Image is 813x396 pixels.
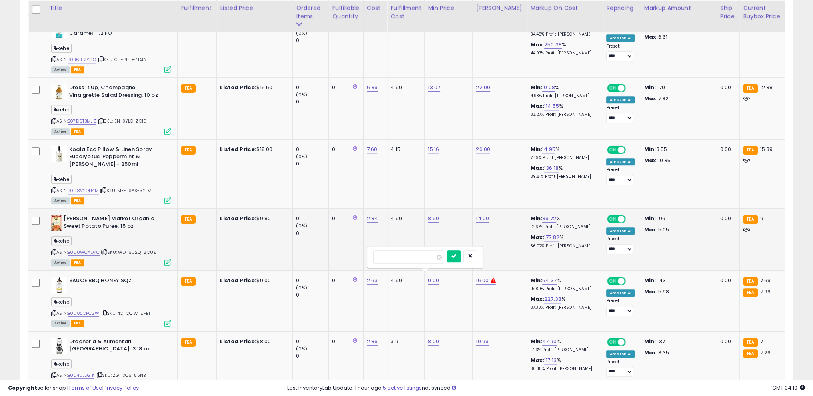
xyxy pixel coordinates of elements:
span: | SKU: CH-PEID-4DJA [97,56,146,63]
a: 39.72 [542,215,556,223]
div: % [530,165,597,179]
a: 2.63 [367,277,378,285]
b: Min: [530,277,542,284]
p: 34.48% Profit [PERSON_NAME] [530,32,597,37]
span: | SKU: WD-6U2Q-8CUZ [101,249,156,255]
div: ASIN: [51,215,171,265]
a: 26.00 [476,145,490,153]
div: 0.00 [720,146,733,153]
b: Min: [530,84,542,91]
div: 0 [296,98,328,105]
a: 14.00 [476,215,489,223]
p: 12.67% Profit [PERSON_NAME] [530,224,597,230]
span: kehe [51,105,72,114]
a: 177.82 [544,233,559,241]
th: The percentage added to the cost of goods (COGS) that forms the calculator for Min & Max prices. [527,1,603,32]
a: 8.90 [428,215,439,223]
div: % [530,234,597,249]
b: Min: [530,215,542,222]
div: 0 [296,215,328,222]
a: 2.86 [367,338,378,346]
div: Ship Price [720,4,736,21]
div: Fulfillment Cost [390,4,421,21]
a: B0D82CFC2W [68,310,99,317]
div: ASIN: [51,84,171,134]
a: 47.90 [542,338,557,346]
a: 15.16 [428,145,439,153]
span: FBA [71,320,84,327]
div: 0 [296,291,328,298]
p: 39.81% Profit [PERSON_NAME] [530,174,597,179]
a: 9.00 [428,277,439,285]
span: OFF [625,85,637,92]
a: 117.13 [544,356,557,364]
div: Fulfillment [181,4,213,12]
a: 227.38 [544,295,561,303]
div: % [530,215,597,230]
p: 30.48% Profit [PERSON_NAME] [530,366,597,372]
div: ASIN: [51,277,171,326]
img: 41UBJhHmMiL._SL40_.jpg [51,338,67,354]
div: seller snap | | [8,384,139,392]
a: 6.39 [367,84,378,92]
div: Amazon AI [606,158,634,165]
strong: Max: [644,95,658,102]
div: Current Buybox Price [743,4,784,21]
div: Title [49,4,174,12]
strong: Max: [644,226,658,233]
small: FBA [743,146,758,155]
div: Min Price [428,4,469,12]
a: B07D6TBMJZ [68,118,96,125]
small: (0%) [296,30,307,36]
p: 1.79 [644,84,711,91]
strong: Max: [644,288,658,295]
span: kehe [51,297,72,306]
span: 2025-08-11 04:10 GMT [772,384,805,392]
a: 13.07 [428,84,440,92]
div: 0 [296,84,328,91]
span: 9 [760,215,763,222]
div: % [530,84,597,99]
img: 51jKuRcaFdL._SL40_.jpg [51,215,62,231]
span: ON [608,278,618,285]
div: Listed Price [220,4,289,12]
span: FBA [71,66,84,73]
small: (0%) [296,223,307,229]
div: 0 [332,277,357,284]
span: 7.69 [760,277,771,284]
a: 114.55 [544,102,559,110]
span: All listings currently available for purchase on Amazon [51,128,70,135]
b: Min: [530,338,542,345]
small: FBA [181,215,196,224]
a: 54.37 [542,277,557,285]
p: 36.07% Profit [PERSON_NAME] [530,243,597,249]
a: 5 active listings [383,384,422,392]
img: 31pd4n9jbRL._SL40_.jpg [51,277,67,293]
div: % [530,103,597,117]
p: 6.61 [644,34,711,41]
span: 12.38 [760,84,773,91]
p: 15.89% Profit [PERSON_NAME] [530,286,597,292]
div: 0.00 [720,215,733,222]
div: 0 [296,338,328,345]
small: (0%) [296,153,307,160]
b: Drogheria & Alimentari [GEOGRAPHIC_DATA], 3.18 oz [69,338,166,355]
a: Terms of Use [68,384,102,392]
b: Dress It Up, Champagne Vinaigrette Salad Dressing, 10 oz [69,84,166,101]
p: 5.98 [644,288,711,295]
strong: Copyright [8,384,37,392]
span: kehe [51,359,72,368]
p: 33.27% Profit [PERSON_NAME] [530,112,597,117]
div: Preset: [606,359,634,377]
span: ON [608,338,618,345]
div: Preset: [606,167,634,185]
strong: Min: [644,215,656,222]
div: 0.00 [720,338,733,345]
span: kehe [51,175,72,184]
div: Amazon AI [606,34,634,42]
a: B0B6BL2YDG [68,56,96,63]
strong: Max: [644,157,658,164]
a: B0D8V2QN4M [68,187,99,194]
small: (0%) [296,285,307,291]
span: All listings currently available for purchase on Amazon [51,66,70,73]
